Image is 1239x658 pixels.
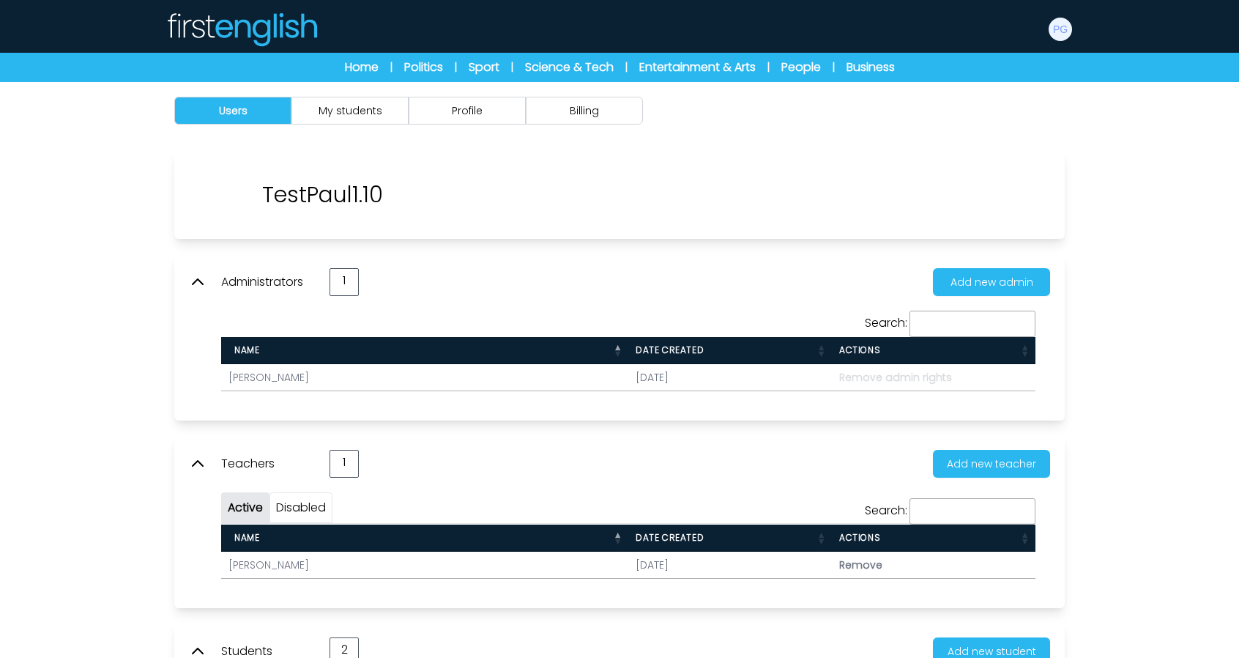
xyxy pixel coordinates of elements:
label: Search: [865,314,1035,331]
span: | [511,60,513,75]
span: | [455,60,457,75]
a: Politics [404,59,443,76]
a: Business [847,59,895,76]
p: Teachers [221,455,315,473]
button: Add new teacher [933,450,1050,478]
a: Add new teacher [921,455,1050,472]
label: Search: [865,502,1035,519]
button: Add new admin [933,268,1050,296]
div: 1 [330,268,359,296]
a: Sport [469,59,499,76]
a: People [781,59,821,76]
a: [PERSON_NAME] [228,558,309,572]
th: Actions : activate to sort column ascending [832,337,1035,364]
a: Add new admin [921,273,1050,290]
span: Remove [839,558,882,572]
p: Administrators [221,273,315,291]
td: [DATE] [628,552,832,578]
button: Profile [409,97,526,125]
span: Name [228,531,259,544]
img: Paul Gream [1049,18,1072,41]
span: | [833,60,835,75]
th: Date created : activate to sort column ascending [628,337,832,364]
img: Logo [165,12,318,47]
td: [PERSON_NAME] [221,364,628,391]
td: [DATE] [628,364,832,391]
input: Search: [909,498,1035,525]
span: | [390,60,392,75]
button: Users [174,97,291,125]
span: Name [228,344,259,356]
span: | [625,60,628,75]
th: Name : activate to sort column descending [221,337,628,364]
a: Science & Tech [525,59,614,76]
input: Search: [909,311,1035,337]
a: Home [345,59,379,76]
span: | [767,60,770,75]
button: My students [291,97,409,125]
th: Date created : activate to sort column ascending [628,525,832,552]
th: Name : activate to sort column descending [221,525,628,552]
p: TestPaul1.10 [262,182,383,208]
th: Actions : activate to sort column ascending [832,525,1035,552]
a: Entertainment & Arts [639,59,756,76]
button: Billing [526,97,643,125]
div: 1 [330,450,359,478]
span: Remove admin rights [839,370,952,385]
